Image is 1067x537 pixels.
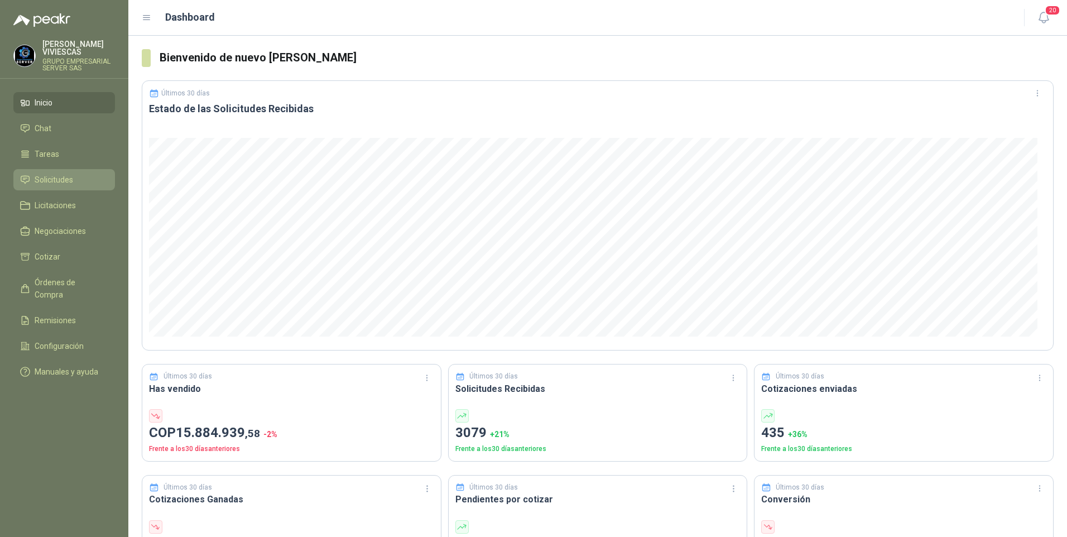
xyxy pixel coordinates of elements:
[13,220,115,242] a: Negociaciones
[455,382,741,396] h3: Solicitudes Recibidas
[263,430,277,439] span: -2 %
[13,310,115,331] a: Remisiones
[490,430,510,439] span: + 21 %
[35,122,51,135] span: Chat
[13,143,115,165] a: Tareas
[149,492,434,506] h3: Cotizaciones Ganadas
[35,225,86,237] span: Negociaciones
[455,423,741,444] p: 3079
[35,251,60,263] span: Cotizar
[35,314,76,327] span: Remisiones
[455,444,741,454] p: Frente a los 30 días anteriores
[776,371,824,382] p: Últimos 30 días
[35,199,76,212] span: Licitaciones
[149,444,434,454] p: Frente a los 30 días anteriores
[761,423,1046,444] p: 435
[13,118,115,139] a: Chat
[35,340,84,352] span: Configuración
[160,49,1054,66] h3: Bienvenido de nuevo [PERSON_NAME]
[164,371,212,382] p: Últimos 30 días
[14,45,35,66] img: Company Logo
[13,195,115,216] a: Licitaciones
[469,371,518,382] p: Últimos 30 días
[35,97,52,109] span: Inicio
[165,9,215,25] h1: Dashboard
[761,492,1046,506] h3: Conversión
[13,13,70,27] img: Logo peakr
[13,92,115,113] a: Inicio
[788,430,808,439] span: + 36 %
[455,492,741,506] h3: Pendientes por cotizar
[164,482,212,493] p: Últimos 30 días
[13,335,115,357] a: Configuración
[176,425,260,440] span: 15.884.939
[245,427,260,440] span: ,58
[161,89,210,97] p: Últimos 30 días
[149,102,1046,116] h3: Estado de las Solicitudes Recibidas
[761,382,1046,396] h3: Cotizaciones enviadas
[35,174,73,186] span: Solicitudes
[761,444,1046,454] p: Frente a los 30 días anteriores
[1045,5,1060,16] span: 20
[42,58,115,71] p: GRUPO EMPRESARIAL SERVER SAS
[13,361,115,382] a: Manuales y ayuda
[35,366,98,378] span: Manuales y ayuda
[776,482,824,493] p: Últimos 30 días
[1034,8,1054,28] button: 20
[35,148,59,160] span: Tareas
[149,423,434,444] p: COP
[42,40,115,56] p: [PERSON_NAME] VIVIESCAS
[13,272,115,305] a: Órdenes de Compra
[35,276,104,301] span: Órdenes de Compra
[149,382,434,396] h3: Has vendido
[13,169,115,190] a: Solicitudes
[469,482,518,493] p: Últimos 30 días
[13,246,115,267] a: Cotizar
